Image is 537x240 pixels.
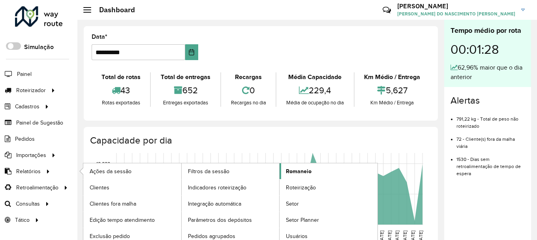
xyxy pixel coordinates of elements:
[378,2,395,19] a: Contato Rápido
[357,99,428,107] div: Km Médio / Entrega
[16,86,46,94] span: Roteirizador
[90,216,155,224] span: Edição tempo atendimento
[16,183,58,192] span: Retroalimentação
[16,200,40,208] span: Consultas
[357,82,428,99] div: 5,627
[188,183,246,192] span: Indicadores roteirização
[280,212,377,228] a: Setor Planner
[280,180,377,195] a: Roteirização
[188,200,241,208] span: Integração automática
[451,36,525,63] div: 00:01:28
[182,196,280,212] a: Integração automática
[286,183,316,192] span: Roteirização
[94,82,148,99] div: 43
[286,167,312,176] span: Romaneio
[223,82,274,99] div: 0
[451,25,525,36] div: Tempo médio por rota
[24,42,54,52] label: Simulação
[188,167,229,176] span: Filtros da sessão
[182,180,280,195] a: Indicadores roteirização
[15,135,35,143] span: Pedidos
[94,72,148,82] div: Total de rotas
[280,196,377,212] a: Setor
[357,72,428,82] div: Km Médio / Entrega
[456,130,525,150] li: 72 - Cliente(s) fora da malha viária
[223,99,274,107] div: Recargas no dia
[223,72,274,82] div: Recargas
[17,70,32,78] span: Painel
[90,135,430,146] h4: Capacidade por dia
[456,110,525,130] li: 791,22 kg - Total de peso não roteirizado
[92,32,107,42] label: Data
[94,99,148,107] div: Rotas exportadas
[456,150,525,177] li: 1530 - Dias sem retroalimentação de tempo de espera
[153,99,218,107] div: Entregas exportadas
[16,151,46,159] span: Importações
[15,102,39,111] span: Cadastros
[188,216,252,224] span: Parâmetros dos depósitos
[16,167,41,176] span: Relatórios
[397,10,515,17] span: [PERSON_NAME] DO NASCIMENTO [PERSON_NAME]
[397,2,515,10] h3: [PERSON_NAME]
[83,196,181,212] a: Clientes fora malha
[90,183,109,192] span: Clientes
[90,167,131,176] span: Ações da sessão
[83,180,181,195] a: Clientes
[182,163,280,179] a: Filtros da sessão
[90,200,136,208] span: Clientes fora malha
[185,44,198,60] button: Choose Date
[83,163,181,179] a: Ações da sessão
[278,72,351,82] div: Média Capacidade
[286,200,299,208] span: Setor
[153,72,218,82] div: Total de entregas
[83,212,181,228] a: Edição tempo atendimento
[280,163,377,179] a: Romaneio
[286,216,319,224] span: Setor Planner
[451,63,525,82] div: 62,96% maior que o dia anterior
[278,82,351,99] div: 229,4
[15,216,30,224] span: Tático
[91,6,135,14] h2: Dashboard
[182,212,280,228] a: Parâmetros dos depósitos
[16,119,63,127] span: Painel de Sugestão
[278,99,351,107] div: Média de ocupação no dia
[153,82,218,99] div: 652
[96,161,110,166] text: 10,000
[451,95,525,106] h4: Alertas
